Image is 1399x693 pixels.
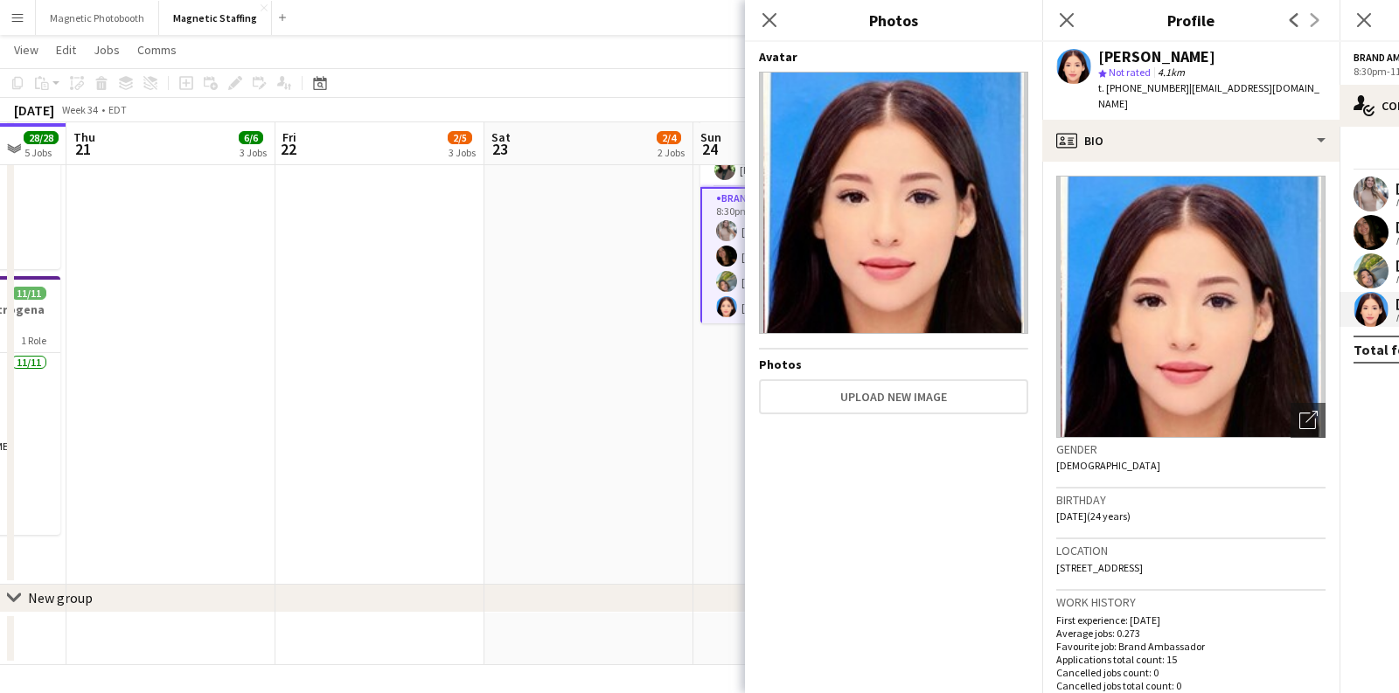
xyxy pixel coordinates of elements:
h3: Work history [1056,594,1326,610]
span: 28/28 [24,131,59,144]
span: [DATE] (24 years) [1056,509,1131,523]
h3: Birthday [1056,492,1326,508]
h3: Photos [745,9,1042,31]
a: View [7,38,45,61]
p: Applications total count: 15 [1056,653,1326,666]
span: Sat [491,129,511,145]
span: Fri [282,129,296,145]
span: [STREET_ADDRESS] [1056,561,1143,574]
h4: Photos [759,357,1028,372]
h4: Avatar [759,49,1028,65]
span: 24 [698,139,721,159]
app-job-card: 5:00pm-11:30pm (6h30m)10/10Neutrogena Concert Series 2943 Montreal- Centre Bell3 Roles[PERSON_NAM... [700,65,896,323]
span: 22 [280,139,296,159]
span: Thu [73,129,95,145]
div: 3 Jobs [449,146,476,159]
button: Magnetic Photobooth [36,1,159,35]
div: Bio [1042,120,1340,162]
h3: Profile [1042,9,1340,31]
app-card-role: Brand Ambassador4/48:30pm-11:30pm (3h)[PERSON_NAME][PERSON_NAME][PERSON_NAME][PERSON_NAME] [700,187,896,326]
a: Jobs [87,38,127,61]
p: Average jobs: 0.273 [1056,627,1326,640]
span: | [EMAIL_ADDRESS][DOMAIN_NAME] [1098,81,1319,110]
span: Edit [56,42,76,58]
div: EDT [108,103,127,116]
img: Crew avatar or photo [1056,176,1326,438]
div: New group [28,589,93,606]
div: Open photos pop-in [1291,403,1326,438]
span: 23 [489,139,511,159]
div: [PERSON_NAME] [1098,49,1215,65]
div: 3 Jobs [240,146,267,159]
span: 6/6 [239,131,263,144]
h3: Location [1056,543,1326,558]
span: Comms [137,42,177,58]
h3: Gender [1056,441,1326,457]
a: Comms [130,38,184,61]
span: Week 34 [58,103,101,116]
p: Cancelled jobs total count: 0 [1056,679,1326,692]
div: [DATE] [14,101,54,119]
div: 5 Jobs [24,146,58,159]
div: 2 Jobs [658,146,685,159]
button: Magnetic Staffing [159,1,272,35]
button: Upload new image [759,379,1028,414]
span: View [14,42,38,58]
span: 2/5 [448,131,472,144]
a: Edit [49,38,83,61]
p: First experience: [DATE] [1056,613,1326,627]
span: 21 [71,139,95,159]
span: 2/4 [657,131,681,144]
span: Jobs [94,42,120,58]
span: Not rated [1109,66,1151,79]
span: 11/11 [11,287,46,300]
p: Favourite job: Brand Ambassador [1056,640,1326,653]
img: Crew avatar [759,72,1028,334]
span: t. [PHONE_NUMBER] [1098,81,1189,94]
span: Sun [700,129,721,145]
span: 1 Role [21,334,46,347]
span: [DEMOGRAPHIC_DATA] [1056,459,1160,472]
p: Cancelled jobs count: 0 [1056,666,1326,679]
span: 4.1km [1154,66,1188,79]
